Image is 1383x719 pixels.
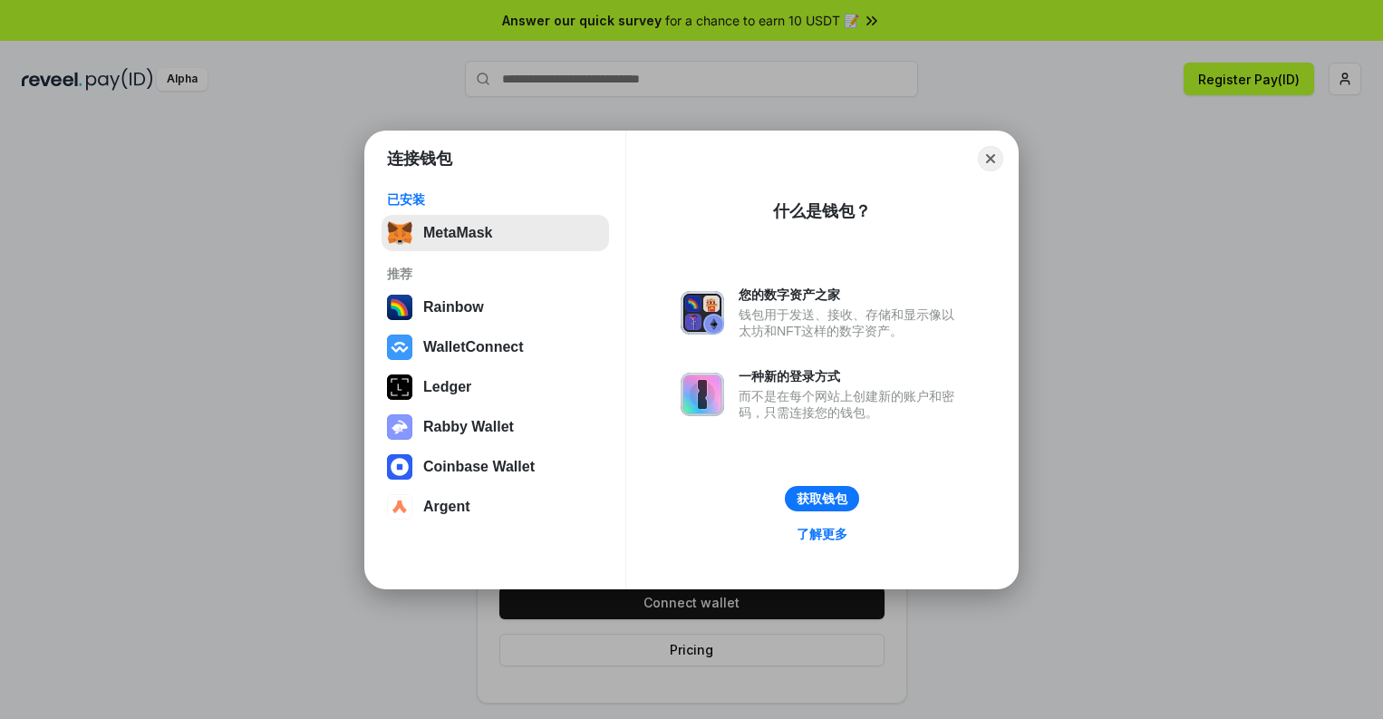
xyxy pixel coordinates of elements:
div: 而不是在每个网站上创建新的账户和密码，只需连接您的钱包。 [739,388,963,421]
div: 推荐 [387,266,604,282]
div: 一种新的登录方式 [739,368,963,384]
button: Close [978,146,1003,171]
img: svg+xml,%3Csvg%20xmlns%3D%22http%3A%2F%2Fwww.w3.org%2F2000%2Fsvg%22%20width%3D%2228%22%20height%3... [387,374,412,400]
div: 钱包用于发送、接收、存储和显示像以太坊和NFT这样的数字资产。 [739,306,963,339]
img: svg+xml,%3Csvg%20width%3D%2228%22%20height%3D%2228%22%20viewBox%3D%220%200%2028%2028%22%20fill%3D... [387,454,412,480]
img: svg+xml,%3Csvg%20xmlns%3D%22http%3A%2F%2Fwww.w3.org%2F2000%2Fsvg%22%20fill%3D%22none%22%20viewBox... [681,373,724,416]
img: svg+xml,%3Csvg%20width%3D%22120%22%20height%3D%22120%22%20viewBox%3D%220%200%20120%20120%22%20fil... [387,295,412,320]
button: MetaMask [382,215,609,251]
div: MetaMask [423,225,492,241]
div: 您的数字资产之家 [739,287,963,303]
a: 了解更多 [786,522,858,546]
div: Ledger [423,379,471,395]
div: Coinbase Wallet [423,459,535,475]
img: svg+xml,%3Csvg%20xmlns%3D%22http%3A%2F%2Fwww.w3.org%2F2000%2Fsvg%22%20fill%3D%22none%22%20viewBox... [681,291,724,335]
div: 已安装 [387,191,604,208]
img: svg+xml,%3Csvg%20width%3D%2228%22%20height%3D%2228%22%20viewBox%3D%220%200%2028%2028%22%20fill%3D... [387,335,412,360]
div: WalletConnect [423,339,524,355]
img: svg+xml,%3Csvg%20fill%3D%22none%22%20height%3D%2233%22%20viewBox%3D%220%200%2035%2033%22%20width%... [387,220,412,246]
div: 什么是钱包？ [773,200,871,222]
img: svg+xml,%3Csvg%20xmlns%3D%22http%3A%2F%2Fwww.w3.org%2F2000%2Fsvg%22%20fill%3D%22none%22%20viewBox... [387,414,412,440]
div: Rabby Wallet [423,419,514,435]
div: 获取钱包 [797,491,847,507]
button: WalletConnect [382,329,609,365]
button: 获取钱包 [785,486,859,511]
button: Argent [382,489,609,525]
button: Ledger [382,369,609,405]
button: Coinbase Wallet [382,449,609,485]
img: svg+xml,%3Csvg%20width%3D%2228%22%20height%3D%2228%22%20viewBox%3D%220%200%2028%2028%22%20fill%3D... [387,494,412,520]
div: Rainbow [423,299,484,316]
h1: 连接钱包 [387,148,452,170]
button: Rainbow [382,289,609,325]
button: Rabby Wallet [382,409,609,445]
div: Argent [423,499,470,515]
div: 了解更多 [797,526,847,542]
